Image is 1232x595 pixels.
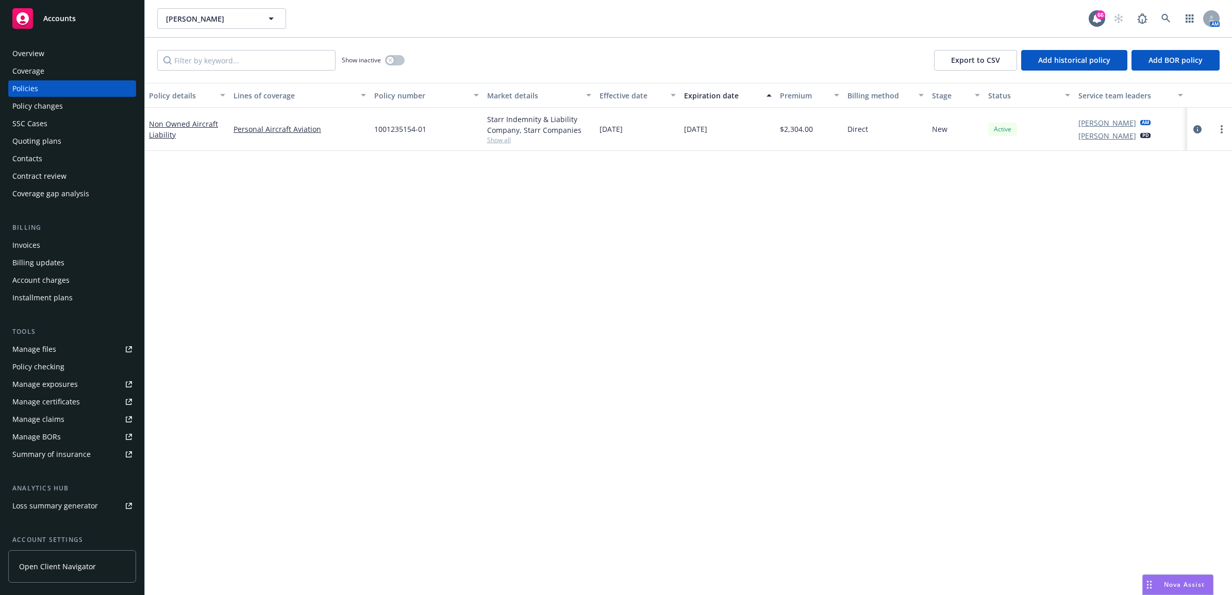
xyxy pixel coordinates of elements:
[1078,90,1172,101] div: Service team leaders
[19,561,96,572] span: Open Client Navigator
[8,4,136,33] a: Accounts
[342,56,381,64] span: Show inactive
[12,446,91,463] div: Summary of insurance
[229,83,370,108] button: Lines of coverage
[12,290,73,306] div: Installment plans
[12,359,64,375] div: Policy checking
[487,135,592,144] span: Show all
[1078,117,1136,128] a: [PERSON_NAME]
[600,124,623,134] span: [DATE]
[1142,574,1213,595] button: Nova Assist
[8,254,136,271] a: Billing updates
[8,341,136,358] a: Manage files
[8,429,136,445] a: Manage BORs
[12,394,80,410] div: Manage certificates
[780,90,828,101] div: Premium
[1143,575,1156,594] div: Drag to move
[932,90,969,101] div: Stage
[483,83,596,108] button: Market details
[1074,83,1187,108] button: Service team leaders
[600,90,664,101] div: Effective date
[1156,8,1176,29] a: Search
[680,83,776,108] button: Expiration date
[12,168,66,184] div: Contract review
[166,13,255,24] span: [PERSON_NAME]
[1078,130,1136,141] a: [PERSON_NAME]
[43,14,76,23] span: Accounts
[1164,580,1205,589] span: Nova Assist
[149,119,218,140] a: Non Owned Aircraft Liability
[988,90,1059,101] div: Status
[8,168,136,184] a: Contract review
[12,341,56,358] div: Manage files
[12,115,47,132] div: SSC Cases
[776,83,843,108] button: Premium
[847,90,912,101] div: Billing method
[843,83,928,108] button: Billing method
[1191,123,1204,135] a: circleInformation
[487,114,592,135] div: Starr Indemnity & Liability Company, Starr Companies
[8,272,136,288] a: Account charges
[8,446,136,463] a: Summary of insurance
[234,124,366,134] a: Personal Aircraft Aviation
[780,124,813,134] span: $2,304.00
[1021,50,1127,71] button: Add historical policy
[157,50,336,71] input: Filter by keyword...
[1131,50,1220,71] button: Add BOR policy
[8,133,136,149] a: Quoting plans
[928,83,984,108] button: Stage
[847,124,868,134] span: Direct
[8,223,136,233] div: Billing
[1216,123,1228,135] a: more
[8,359,136,375] a: Policy checking
[157,8,286,29] button: [PERSON_NAME]
[8,45,136,62] a: Overview
[12,80,38,97] div: Policies
[992,125,1013,134] span: Active
[12,272,70,288] div: Account charges
[145,83,229,108] button: Policy details
[8,498,136,514] a: Loss summary generator
[12,411,64,428] div: Manage claims
[12,133,61,149] div: Quoting plans
[951,55,1000,65] span: Export to CSV
[1096,10,1105,20] div: 66
[12,45,44,62] div: Overview
[12,498,98,514] div: Loss summary generator
[8,327,136,337] div: Tools
[487,90,580,101] div: Market details
[12,150,42,167] div: Contacts
[595,83,680,108] button: Effective date
[8,237,136,253] a: Invoices
[12,98,63,114] div: Policy changes
[12,63,44,79] div: Coverage
[12,185,89,202] div: Coverage gap analysis
[8,394,136,410] a: Manage certificates
[984,83,1074,108] button: Status
[370,83,483,108] button: Policy number
[932,124,947,134] span: New
[8,290,136,306] a: Installment plans
[8,411,136,428] a: Manage claims
[374,124,426,134] span: 1001235154-01
[12,376,78,393] div: Manage exposures
[684,90,760,101] div: Expiration date
[8,483,136,494] div: Analytics hub
[149,90,214,101] div: Policy details
[8,535,136,545] div: Account settings
[12,254,64,271] div: Billing updates
[12,429,61,445] div: Manage BORs
[934,50,1017,71] button: Export to CSV
[8,98,136,114] a: Policy changes
[684,124,707,134] span: [DATE]
[1179,8,1200,29] a: Switch app
[1148,55,1203,65] span: Add BOR policy
[8,80,136,97] a: Policies
[1132,8,1153,29] a: Report a Bug
[8,150,136,167] a: Contacts
[234,90,355,101] div: Lines of coverage
[8,376,136,393] a: Manage exposures
[1108,8,1129,29] a: Start snowing
[8,185,136,202] a: Coverage gap analysis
